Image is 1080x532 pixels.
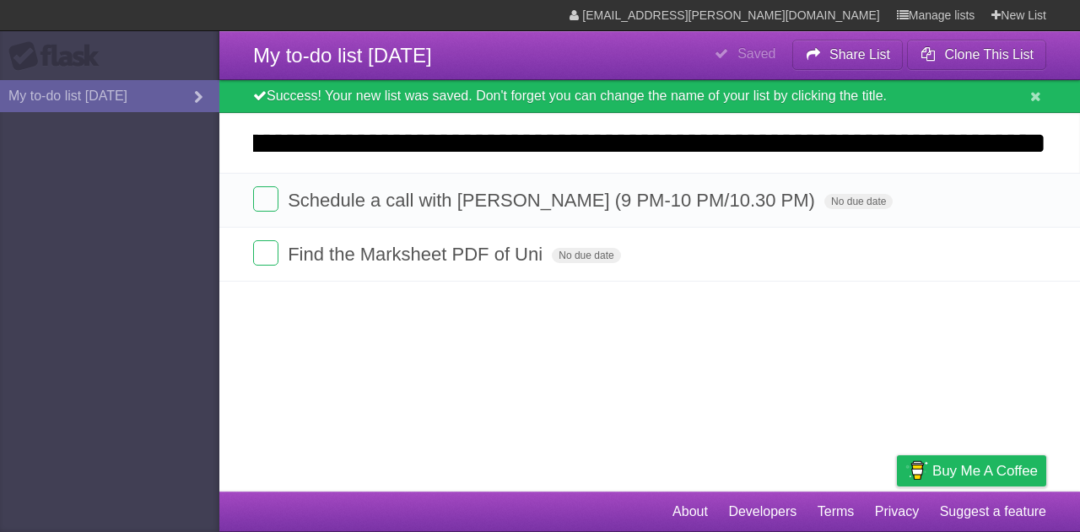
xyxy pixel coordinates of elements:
b: Saved [737,46,775,61]
button: Clone This List [907,40,1046,70]
img: Buy me a coffee [905,456,928,485]
b: Clone This List [944,47,1034,62]
b: Share List [829,47,890,62]
a: Terms [818,496,855,528]
button: Share List [792,40,904,70]
label: Done [253,186,278,212]
a: Suggest a feature [940,496,1046,528]
label: Done [253,240,278,266]
a: Developers [728,496,796,528]
span: My to-do list [DATE] [253,44,432,67]
span: Find the Marksheet PDF of Uni [288,244,547,265]
a: About [672,496,708,528]
a: Privacy [875,496,919,528]
span: Buy me a coffee [932,456,1038,486]
a: Buy me a coffee [897,455,1046,486]
div: Flask [8,41,110,72]
div: Success! Your new list was saved. Don't forget you can change the name of your list by clicking t... [219,80,1080,113]
span: No due date [552,248,620,263]
span: No due date [824,194,893,209]
span: Schedule a call with [PERSON_NAME] (9 PM-10 PM/10.30 PM) [288,190,819,211]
